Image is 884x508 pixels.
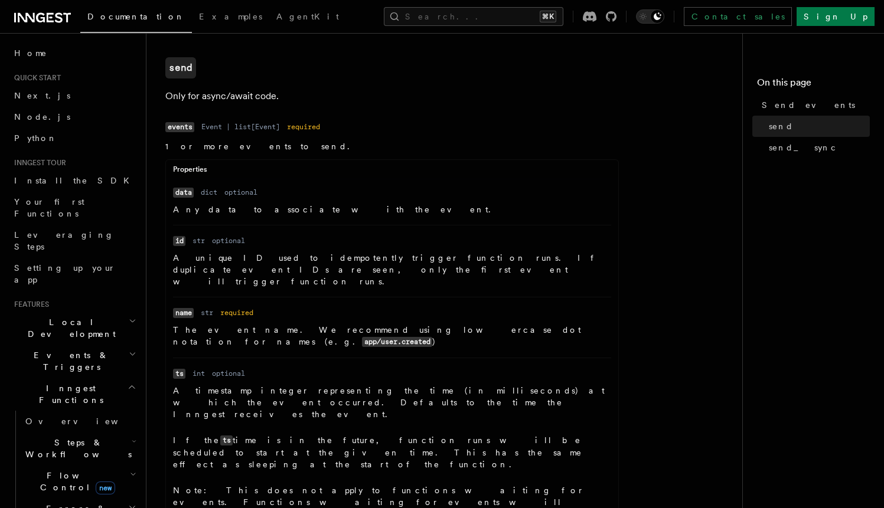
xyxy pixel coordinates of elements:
[9,170,139,191] a: Install the SDK
[173,204,611,215] p: Any data to associate with the event.
[212,236,245,245] dd: optional
[762,99,855,111] span: Send events
[14,263,116,284] span: Setting up your app
[9,158,66,168] span: Inngest tour
[769,120,794,132] span: send
[9,312,139,345] button: Local Development
[9,257,139,290] a: Setting up your app
[684,7,792,26] a: Contact sales
[165,122,194,132] code: events
[165,88,638,104] p: Only for async/await code.
[21,465,139,498] button: Flow Controlnew
[769,142,837,153] span: send_sync
[9,378,139,411] button: Inngest Functions
[540,11,556,22] kbd: ⌘K
[757,94,870,116] a: Send events
[9,345,139,378] button: Events & Triggers
[9,73,61,83] span: Quick start
[21,470,130,493] span: Flow Control
[9,300,49,309] span: Features
[199,12,262,21] span: Examples
[201,122,280,132] dd: Event | list[Event]
[173,434,611,470] p: If the time is in the future, function runs will be scheduled to start at the given time. This ha...
[201,188,217,197] dd: dict
[14,112,70,122] span: Node.js
[21,411,139,432] a: Overview
[764,137,870,158] a: send_sync
[287,122,320,132] dd: required
[14,47,47,59] span: Home
[9,382,128,406] span: Inngest Functions
[276,12,339,21] span: AgentKit
[220,308,253,317] dd: required
[80,4,192,33] a: Documentation
[9,316,129,340] span: Local Development
[797,7,875,26] a: Sign Up
[165,140,619,152] p: 1 or more events to send.
[269,4,346,32] a: AgentKit
[14,176,136,185] span: Install the SDK
[9,85,139,106] a: Next.js
[25,417,147,426] span: Overview
[173,188,194,198] code: data
[96,481,115,494] span: new
[757,76,870,94] h4: On this page
[9,224,139,257] a: Leveraging Steps
[9,106,139,127] a: Node.js
[9,349,129,373] span: Events & Triggers
[165,57,196,78] a: send
[212,369,245,378] dd: optional
[173,369,185,379] code: ts
[636,9,664,24] button: Toggle dark mode
[764,116,870,137] a: send
[173,308,194,318] code: name
[220,435,233,445] code: ts
[173,252,611,287] p: A unique ID used to idempotently trigger function runs. If duplicate event IDs are seen, only the...
[193,369,205,378] dd: int
[384,7,563,26] button: Search...⌘K
[173,324,611,348] p: The event name. We recommend using lowercase dot notation for names (e.g. )
[9,127,139,149] a: Python
[166,165,618,179] div: Properties
[9,42,139,64] a: Home
[173,236,185,246] code: id
[173,385,611,420] p: A timestamp integer representing the time (in milliseconds) at which the event occurred. Defaults...
[14,197,84,218] span: Your first Functions
[192,4,269,32] a: Examples
[21,432,139,465] button: Steps & Workflows
[362,337,432,347] code: app/user.created
[201,308,213,317] dd: str
[14,230,114,251] span: Leveraging Steps
[87,12,185,21] span: Documentation
[14,133,57,143] span: Python
[14,91,70,100] span: Next.js
[193,236,205,245] dd: str
[224,188,257,197] dd: optional
[9,191,139,224] a: Your first Functions
[21,437,132,460] span: Steps & Workflows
